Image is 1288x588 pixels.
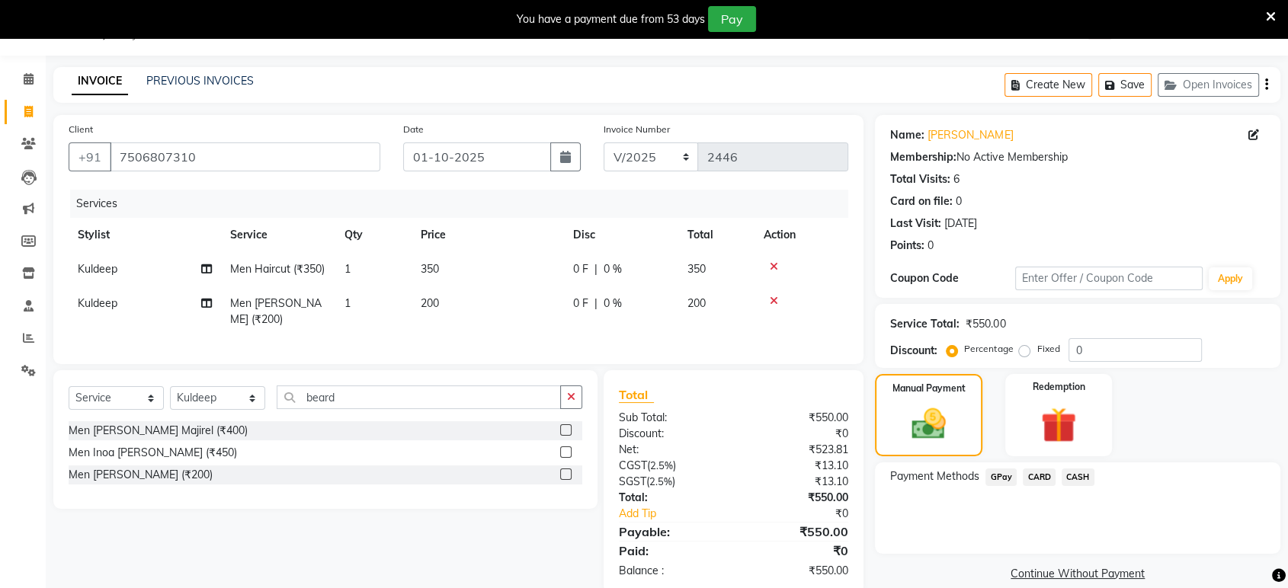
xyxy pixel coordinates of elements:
span: 350 [687,262,706,276]
button: +91 [69,142,111,171]
div: ₹550.00 [734,522,860,541]
div: Balance : [607,563,734,579]
div: Points: [890,238,924,254]
span: 0 % [604,296,622,312]
span: 200 [687,296,706,310]
div: Card on file: [890,193,953,209]
span: 200 [421,296,439,310]
span: SGST [619,475,646,488]
div: ₹0 [734,426,860,442]
span: 0 % [604,261,622,277]
span: Men Haircut (₹350) [230,262,325,276]
div: Total Visits: [890,171,950,187]
div: Coupon Code [890,270,1015,286]
div: Men [PERSON_NAME] (₹200) [69,467,213,483]
div: ₹550.00 [734,563,860,579]
span: Kuldeep [78,296,117,310]
th: Total [678,218,755,252]
span: | [594,261,598,277]
th: Disc [564,218,678,252]
span: Payment Methods [890,468,979,484]
input: Enter Offer / Coupon Code [1015,267,1203,290]
div: Discount: [890,343,937,359]
label: Manual Payment [892,382,966,395]
div: 0 [928,238,934,254]
div: Discount: [607,426,734,442]
div: Sub Total: [607,410,734,426]
input: Search or Scan [277,385,561,409]
div: [DATE] [944,216,977,232]
th: Stylist [69,218,221,252]
a: Add Tip [607,506,755,522]
div: ₹0 [755,506,860,522]
img: _gift.svg [1030,403,1087,447]
span: CARD [1023,468,1056,486]
div: ₹550.00 [734,490,860,506]
span: 350 [421,262,439,276]
div: You have a payment due from 53 days [517,11,705,27]
span: 2.5% [650,459,673,471]
div: Services [70,190,860,218]
span: GPay [985,468,1017,486]
th: Price [412,218,564,252]
label: Fixed [1036,342,1059,356]
div: ₹13.10 [734,474,860,490]
span: Men [PERSON_NAME] (₹200) [230,296,322,326]
span: Kuldeep [78,262,117,276]
div: ₹13.10 [734,458,860,474]
span: Total [619,387,654,403]
a: [PERSON_NAME] [928,127,1013,143]
span: 2.5% [649,475,672,487]
div: Total: [607,490,734,506]
div: ₹523.81 [734,442,860,458]
div: Paid: [607,542,734,560]
div: Net: [607,442,734,458]
div: ( ) [607,458,734,474]
div: Name: [890,127,924,143]
div: ₹0 [734,542,860,560]
button: Pay [708,6,756,32]
label: Date [403,123,424,136]
div: No Active Membership [890,149,1265,165]
a: Continue Without Payment [878,566,1277,582]
button: Save [1098,73,1152,97]
div: Last Visit: [890,216,941,232]
span: | [594,296,598,312]
th: Qty [335,218,412,252]
div: Membership: [890,149,956,165]
a: INVOICE [72,68,128,95]
div: ₹550.00 [734,410,860,426]
span: 0 F [573,296,588,312]
a: PREVIOUS INVOICES [146,74,254,88]
label: Redemption [1032,380,1085,394]
div: Men Inoa [PERSON_NAME] (₹450) [69,445,237,461]
th: Service [221,218,335,252]
div: 0 [956,193,962,209]
div: ₹550.00 [966,316,1005,332]
button: Create New [1004,73,1092,97]
div: Men [PERSON_NAME] Majirel (₹400) [69,423,248,439]
button: Apply [1209,267,1252,290]
span: CASH [1062,468,1094,486]
div: Payable: [607,522,734,541]
div: 6 [953,171,960,187]
label: Invoice Number [604,123,670,136]
label: Client [69,123,93,136]
img: _cash.svg [901,404,956,443]
th: Action [755,218,848,252]
div: Service Total: [890,316,960,332]
input: Search by Name/Mobile/Email/Code [110,142,380,171]
span: 0 F [573,261,588,277]
button: Open Invoices [1158,73,1259,97]
span: CGST [619,459,647,472]
div: ( ) [607,474,734,490]
span: 1 [344,262,351,276]
span: 1 [344,296,351,310]
label: Percentage [964,342,1013,356]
